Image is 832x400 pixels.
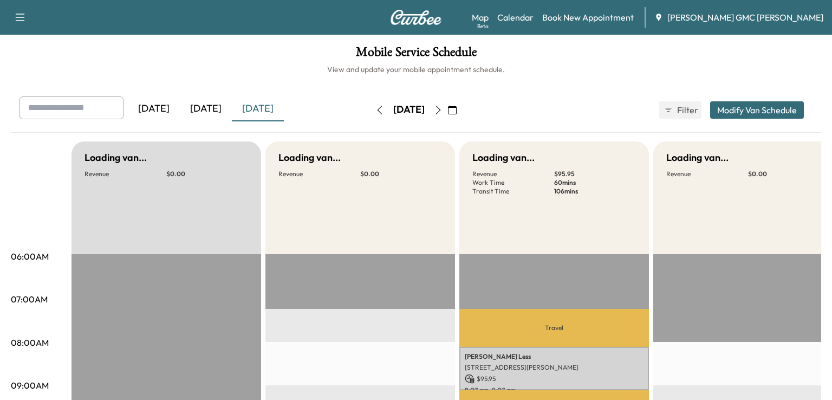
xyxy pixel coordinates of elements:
p: 8:07 am - 9:07 am [465,386,643,395]
p: 06:00AM [11,250,49,263]
button: Modify Van Schedule [710,101,804,119]
div: [DATE] [393,103,425,117]
p: Revenue [84,170,166,178]
span: Filter [677,104,697,117]
h1: Mobile Service Schedule [11,46,821,64]
p: Revenue [666,170,748,178]
p: 08:00AM [11,336,49,349]
p: $ 95.95 [554,170,636,178]
div: [DATE] [180,96,232,121]
h5: Loading van... [666,150,729,165]
a: Calendar [497,11,534,24]
h6: View and update your mobile appointment schedule. [11,64,821,75]
h5: Loading van... [472,150,535,165]
span: [PERSON_NAME] GMC [PERSON_NAME] [667,11,823,24]
p: $ 0.00 [748,170,830,178]
h5: Loading van... [278,150,341,165]
p: [PERSON_NAME] Less [465,352,643,361]
a: Book New Appointment [542,11,634,24]
button: Filter [659,101,701,119]
p: 60 mins [554,178,636,187]
p: 09:00AM [11,379,49,392]
p: [STREET_ADDRESS][PERSON_NAME] [465,363,643,372]
div: [DATE] [232,96,284,121]
p: Transit Time [472,187,554,196]
p: $ 0.00 [360,170,442,178]
a: MapBeta [472,11,489,24]
h5: Loading van... [84,150,147,165]
img: Curbee Logo [390,10,442,25]
p: Work Time [472,178,554,187]
p: Revenue [472,170,554,178]
p: 106 mins [554,187,636,196]
p: $ 95.95 [465,374,643,384]
p: Travel [459,309,649,347]
p: 07:00AM [11,293,48,306]
div: [DATE] [128,96,180,121]
div: Beta [477,22,489,30]
p: $ 0.00 [166,170,248,178]
p: Revenue [278,170,360,178]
